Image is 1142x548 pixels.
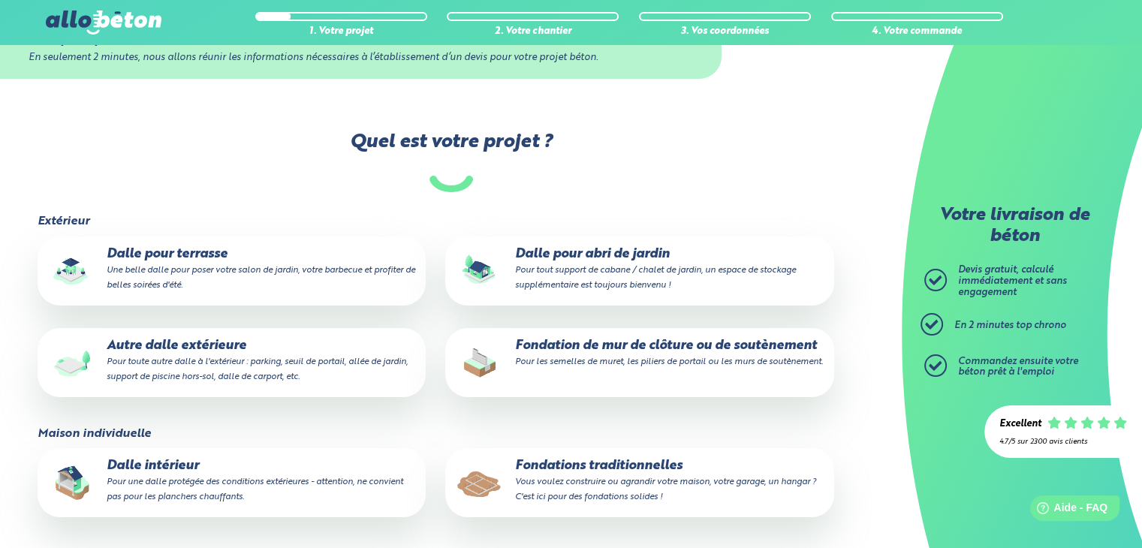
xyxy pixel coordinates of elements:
div: 1. Votre projet [255,26,427,38]
p: Fondations traditionnelles [456,459,823,504]
p: Fondation de mur de clôture ou de soutènement [456,339,823,369]
div: En seulement 2 minutes, nous allons réunir les informations nécessaires à l’établissement d’un de... [29,53,692,64]
div: 2. Votre chantier [447,26,619,38]
p: Dalle pour abri de jardin [456,247,823,293]
legend: Maison individuelle [38,427,151,441]
img: final_use.values.closing_wall_fundation [456,339,504,387]
img: final_use.values.outside_slab [48,339,96,387]
div: 3. Vos coordonnées [639,26,811,38]
small: Pour toute autre dalle à l'extérieur : parking, seuil de portail, allée de jardin, support de pis... [107,357,408,381]
img: final_use.values.traditional_fundations [456,459,504,507]
label: Quel est votre projet ? [36,131,866,192]
small: Pour une dalle protégée des conditions extérieures - attention, ne convient pas pour les plancher... [107,477,403,501]
span: Devis gratuit, calculé immédiatement et sans engagement [958,265,1067,297]
p: Votre livraison de béton [928,206,1101,247]
iframe: Help widget launcher [1008,489,1125,531]
img: final_use.values.terrace [48,247,96,295]
p: Dalle intérieur [48,459,415,504]
div: Excellent [999,419,1041,430]
img: final_use.values.inside_slab [48,459,96,507]
small: Vous voulez construire ou agrandir votre maison, votre garage, un hangar ? C'est ici pour des fon... [514,477,815,501]
small: Pour tout support de cabane / chalet de jardin, un espace de stockage supplémentaire est toujours... [514,266,795,290]
img: allobéton [46,11,161,35]
legend: Extérieur [38,215,89,228]
span: Commandez ensuite votre béton prêt à l'emploi [958,357,1078,378]
div: 4. Votre commande [831,26,1003,38]
p: Autre dalle extérieure [48,339,415,384]
div: 4.7/5 sur 2300 avis clients [999,438,1127,446]
img: final_use.values.garden_shed [456,247,504,295]
span: En 2 minutes top chrono [954,321,1066,330]
small: Une belle dalle pour poser votre salon de jardin, votre barbecue et profiter de belles soirées d'... [107,266,415,290]
small: Pour les semelles de muret, les piliers de portail ou les murs de soutènement. [514,357,822,366]
p: Dalle pour terrasse [48,247,415,293]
